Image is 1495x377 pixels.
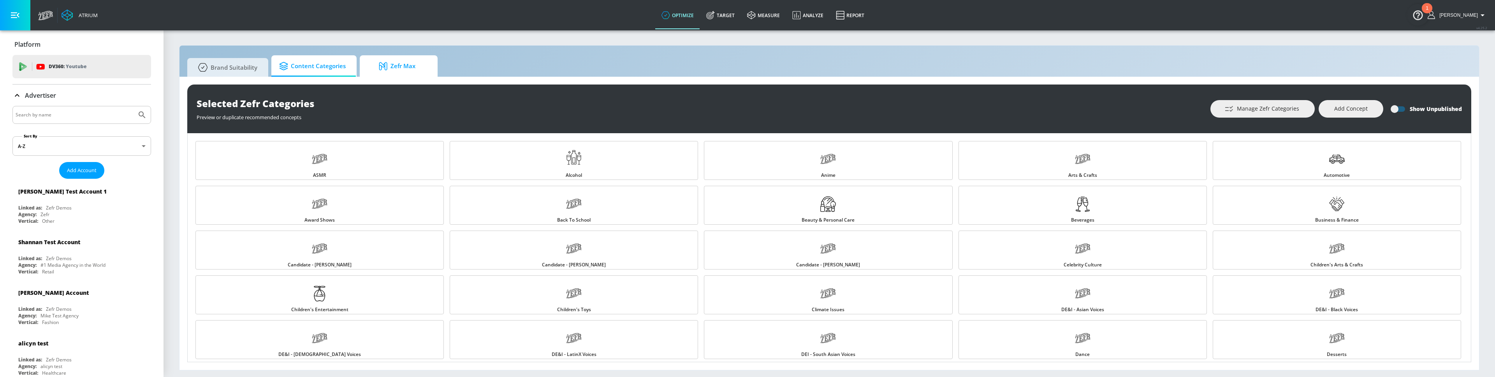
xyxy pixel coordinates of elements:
[704,141,952,180] a: Anime
[18,289,89,296] div: [PERSON_NAME] Account
[821,173,835,178] span: Anime
[655,1,700,29] a: optimize
[1213,231,1461,270] a: Children's Arts & Crafts
[12,55,151,78] div: DV360: Youtube
[542,262,606,267] span: Candidate - [PERSON_NAME]
[1210,100,1315,118] button: Manage Zefr Categories
[40,262,106,268] div: #1 Media Agency in the World
[1068,173,1097,178] span: Arts & Crafts
[40,312,79,319] div: Mike Test Agency
[552,352,596,357] span: DE&I - LatinX Voices
[67,166,97,175] span: Add Account
[959,231,1207,270] a: Celebrity Culture
[42,319,59,326] div: Fashion
[195,186,444,225] a: Award Shows
[14,40,40,49] p: Platform
[1327,352,1347,357] span: Desserts
[197,97,1203,110] div: Selected Zefr Categories
[12,182,151,226] div: [PERSON_NAME] Test Account 1Linked as:Zefr DemosAgency:ZefrVertical:Other
[18,218,38,224] div: Vertical:
[1316,307,1358,312] span: DE&I - Black Voices
[18,188,107,195] div: [PERSON_NAME] Test Account 1
[1075,352,1090,357] span: Dance
[1061,307,1104,312] span: DE&I - Asian Voices
[450,320,698,359] a: DE&I - LatinX Voices
[1476,26,1487,30] span: v 4.25.2
[291,307,348,312] span: Children's Entertainment
[700,1,741,29] a: Target
[1436,12,1478,18] span: login as: javier.armendariz@zefr.com
[812,307,844,312] span: Climate Issues
[195,320,444,359] a: DE&I - [DEMOGRAPHIC_DATA] Voices
[12,233,151,277] div: Shannan Test AccountLinked as:Zefr DemosAgency:#1 Media Agency in the WorldVertical:Retail
[830,1,871,29] a: Report
[802,218,855,222] span: Beauty & Personal Care
[288,262,352,267] span: Candidate - [PERSON_NAME]
[959,141,1207,180] a: Arts & Crafts
[741,1,786,29] a: measure
[566,173,582,178] span: Alcohol
[40,363,62,370] div: alicyn test
[18,211,37,218] div: Agency:
[1064,262,1102,267] span: Celebrity Culture
[49,62,86,71] p: DV360:
[22,134,39,139] label: Sort By
[18,255,42,262] div: Linked as:
[18,268,38,275] div: Vertical:
[18,238,80,246] div: Shannan Test Account
[1213,275,1461,314] a: DE&I - Black Voices
[1071,218,1094,222] span: Beverages
[25,91,56,100] p: Advertiser
[1213,320,1461,359] a: Desserts
[12,283,151,328] div: [PERSON_NAME] AccountLinked as:Zefr DemosAgency:Mike Test AgencyVertical:Fashion
[786,1,830,29] a: Analyze
[195,141,444,180] a: ASMR
[704,186,952,225] a: Beauty & Personal Care
[450,186,698,225] a: Back to School
[959,186,1207,225] a: Beverages
[279,57,346,76] span: Content Categories
[46,306,72,312] div: Zefr Demos
[313,173,326,178] span: ASMR
[959,320,1207,359] a: Dance
[1428,11,1487,20] button: [PERSON_NAME]
[40,211,49,218] div: Zefr
[557,307,591,312] span: Children's Toys
[66,62,86,70] p: Youtube
[704,275,952,314] a: Climate Issues
[16,110,134,120] input: Search by name
[1319,100,1383,118] button: Add Concept
[46,356,72,363] div: Zefr Demos
[18,262,37,268] div: Agency:
[42,268,54,275] div: Retail
[1213,141,1461,180] a: Automotive
[18,370,38,376] div: Vertical:
[18,204,42,211] div: Linked as:
[18,319,38,326] div: Vertical:
[18,363,37,370] div: Agency:
[12,136,151,156] div: A-Z
[195,275,444,314] a: Children's Entertainment
[1315,218,1359,222] span: Business & Finance
[450,141,698,180] a: Alcohol
[1426,8,1428,18] div: 1
[18,306,42,312] div: Linked as:
[12,85,151,106] div: Advertiser
[18,340,48,347] div: alicyn test
[704,231,952,270] a: Candidate - [PERSON_NAME]
[59,162,104,179] button: Add Account
[450,275,698,314] a: Children's Toys
[42,218,55,224] div: Other
[1213,186,1461,225] a: Business & Finance
[1324,173,1350,178] span: Automotive
[278,352,361,357] span: DE&I - [DEMOGRAPHIC_DATA] Voices
[18,312,37,319] div: Agency:
[1334,104,1368,114] span: Add Concept
[12,33,151,55] div: Platform
[801,352,855,357] span: DEI - South Asian Voices
[796,262,860,267] span: Candidate - [PERSON_NAME]
[197,110,1203,121] div: Preview or duplicate recommended concepts
[1410,105,1462,113] h6: Show Unpublished
[46,255,72,262] div: Zefr Demos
